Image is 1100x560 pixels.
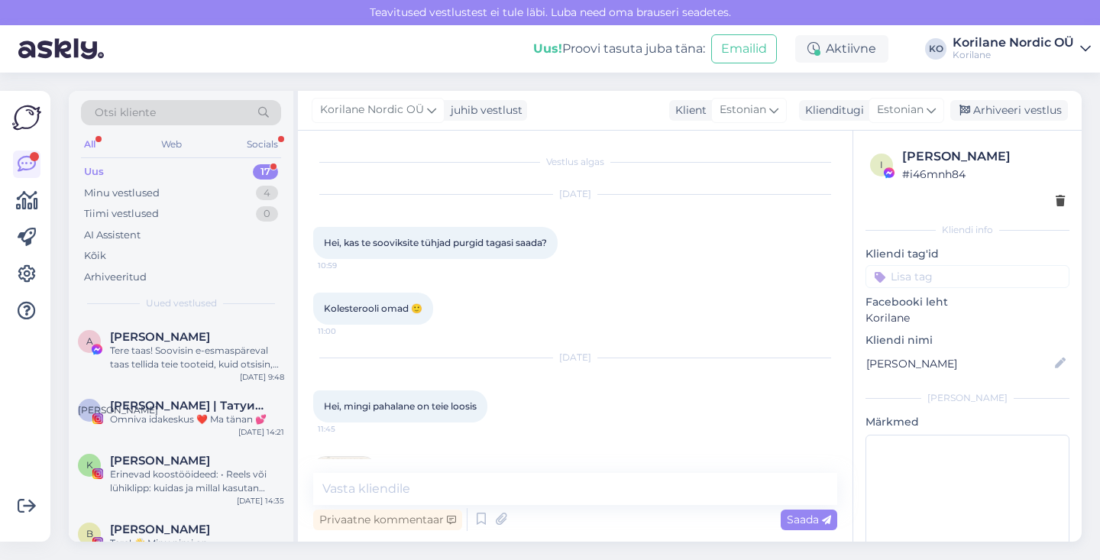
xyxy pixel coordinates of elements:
[86,459,93,471] span: K
[865,391,1069,405] div: [PERSON_NAME]
[12,103,41,132] img: Askly Logo
[253,164,278,180] div: 17
[533,41,562,56] b: Uus!
[81,134,99,154] div: All
[902,147,1065,166] div: [PERSON_NAME]
[110,344,284,371] div: Tere taas! Soovisin e-esmaspäreval taas tellida teie tooteid, kuid otsisin, mis otsisin ei leidnu...
[320,102,424,118] span: Korilane Nordic OÜ
[669,102,707,118] div: Klient
[318,423,375,435] span: 11:45
[110,399,269,413] span: АЛИНА | Татуированная мама, специалист по анализу рисунка
[158,134,185,154] div: Web
[313,510,462,530] div: Privaatne kommentaar
[865,310,1069,326] p: Korilane
[78,404,158,416] span: [PERSON_NAME]
[237,495,284,507] div: [DATE] 14:35
[795,35,888,63] div: Aktiivne
[953,49,1074,61] div: Korilane
[902,166,1065,183] div: # i46mnh84
[313,187,837,201] div: [DATE]
[238,426,284,438] div: [DATE] 14:21
[953,37,1074,49] div: Korilane Nordic OÜ
[314,457,375,518] img: Attachment
[865,223,1069,237] div: Kliendi info
[865,332,1069,348] p: Kliendi nimi
[240,371,284,383] div: [DATE] 9:48
[110,413,284,426] div: Omniva idakeskus ❤️ Ma tänan 💕
[711,34,777,63] button: Emailid
[84,186,160,201] div: Minu vestlused
[110,523,210,536] span: Brigita Taevere
[925,38,946,60] div: KO
[953,37,1091,61] a: Korilane Nordic OÜKorilane
[95,105,156,121] span: Otsi kliente
[86,335,93,347] span: A
[950,100,1068,121] div: Arhiveeri vestlus
[877,102,924,118] span: Estonian
[324,303,422,314] span: Kolesterooli omad 🙂
[866,355,1052,372] input: Lisa nimi
[84,270,147,285] div: Arhiveeritud
[110,454,210,468] span: Kristina Karu
[84,164,104,180] div: Uus
[313,155,837,169] div: Vestlus algas
[84,248,106,264] div: Kõik
[146,296,217,310] span: Uued vestlused
[880,159,883,170] span: i
[720,102,766,118] span: Estonian
[110,330,210,344] span: Anne Otto
[865,414,1069,430] p: Märkmed
[318,260,375,271] span: 10:59
[445,102,522,118] div: juhib vestlust
[533,40,705,58] div: Proovi tasuta juba täna:
[865,294,1069,310] p: Facebooki leht
[787,513,831,526] span: Saada
[324,237,547,248] span: Hei, kas te sooviksite tühjad purgid tagasi saada?
[84,228,141,243] div: AI Assistent
[256,206,278,222] div: 0
[865,246,1069,262] p: Kliendi tag'id
[324,400,477,412] span: Hei, mingi pahalane on teie loosis
[84,206,159,222] div: Tiimi vestlused
[799,102,864,118] div: Klienditugi
[865,265,1069,288] input: Lisa tag
[318,325,375,337] span: 11:00
[256,186,278,201] div: 4
[86,528,93,539] span: B
[313,351,837,364] div: [DATE]
[110,468,284,495] div: Erinevad koostööideed: • Reels või lühiklipp: kuidas ja millal kasutan Korilase tooteid oma igapä...
[244,134,281,154] div: Socials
